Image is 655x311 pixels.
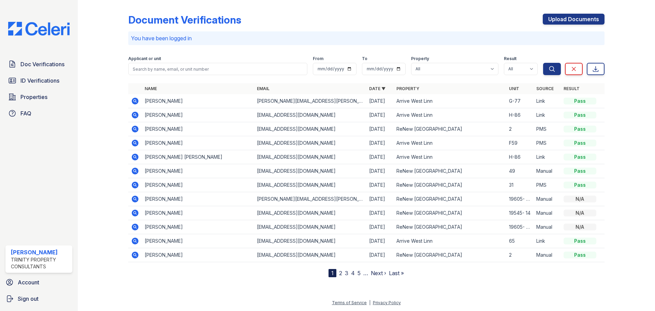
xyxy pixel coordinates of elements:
[131,34,602,42] p: You have been logged in
[142,150,254,164] td: [PERSON_NAME] [PERSON_NAME]
[142,94,254,108] td: [PERSON_NAME]
[394,178,506,192] td: ReNew [GEOGRAPHIC_DATA]
[564,252,596,258] div: Pass
[366,178,394,192] td: [DATE]
[506,122,534,136] td: 2
[366,150,394,164] td: [DATE]
[506,108,534,122] td: H-86
[394,164,506,178] td: ReNew [GEOGRAPHIC_DATA]
[254,164,366,178] td: [EMAIL_ADDRESS][DOMAIN_NAME]
[534,108,561,122] td: Link
[506,94,534,108] td: G-77
[564,182,596,188] div: Pass
[506,220,534,234] td: 19605- 28
[366,192,394,206] td: [DATE]
[11,256,70,270] div: Trinity Property Consultants
[369,300,370,305] div: |
[564,112,596,118] div: Pass
[394,234,506,248] td: Arrive West Linn
[5,90,72,104] a: Properties
[506,192,534,206] td: 19605- 58
[564,86,580,91] a: Result
[142,136,254,150] td: [PERSON_NAME]
[366,108,394,122] td: [DATE]
[504,56,516,61] label: Result
[394,150,506,164] td: Arrive West Linn
[394,136,506,150] td: Arrive West Linn
[534,206,561,220] td: Manual
[366,122,394,136] td: [DATE]
[536,86,554,91] a: Source
[394,94,506,108] td: Arrive West Linn
[394,220,506,234] td: ReNew [GEOGRAPHIC_DATA]
[564,126,596,132] div: Pass
[339,270,342,277] a: 2
[254,136,366,150] td: [EMAIL_ADDRESS][DOMAIN_NAME]
[18,295,39,303] span: Sign out
[371,270,386,277] a: Next ›
[534,150,561,164] td: Link
[18,278,39,286] span: Account
[142,206,254,220] td: [PERSON_NAME]
[369,86,385,91] a: Date ▼
[534,164,561,178] td: Manual
[128,63,307,75] input: Search by name, email, or unit number
[329,269,336,277] div: 1
[506,178,534,192] td: 31
[254,192,366,206] td: [PERSON_NAME][EMAIL_ADDRESS][PERSON_NAME][DOMAIN_NAME]
[3,292,75,306] a: Sign out
[506,150,534,164] td: H-86
[366,248,394,262] td: [DATE]
[534,94,561,108] td: Link
[564,210,596,216] div: N/A
[254,178,366,192] td: [EMAIL_ADDRESS][DOMAIN_NAME]
[366,94,394,108] td: [DATE]
[366,206,394,220] td: [DATE]
[366,220,394,234] td: [DATE]
[394,108,506,122] td: Arrive West Linn
[5,107,72,120] a: FAQ
[506,136,534,150] td: F59
[254,150,366,164] td: [EMAIL_ADDRESS][DOMAIN_NAME]
[254,248,366,262] td: [EMAIL_ADDRESS][DOMAIN_NAME]
[20,60,64,68] span: Doc Verifications
[564,154,596,160] div: Pass
[128,56,161,61] label: Applicant or unit
[3,22,75,36] img: CE_Logo_Blue-a8612792a0a2168367f1c8372b55b34899dd931a85d93a1a3d3e32e68fde9ad4.png
[564,98,596,104] div: Pass
[534,234,561,248] td: Link
[506,164,534,178] td: 49
[363,269,368,277] span: …
[411,56,429,61] label: Property
[257,86,270,91] a: Email
[5,74,72,87] a: ID Verifications
[509,86,519,91] a: Unit
[345,270,348,277] a: 3
[534,220,561,234] td: Manual
[5,57,72,71] a: Doc Verifications
[366,136,394,150] td: [DATE]
[389,270,404,277] a: Last »
[564,196,596,202] div: N/A
[564,238,596,244] div: Pass
[142,248,254,262] td: [PERSON_NAME]
[20,76,59,85] span: ID Verifications
[3,275,75,289] a: Account
[254,220,366,234] td: [EMAIL_ADDRESS][DOMAIN_NAME]
[534,248,561,262] td: Manual
[313,56,323,61] label: From
[20,109,31,117] span: FAQ
[142,234,254,248] td: [PERSON_NAME]
[254,234,366,248] td: [EMAIL_ADDRESS][DOMAIN_NAME]
[506,234,534,248] td: 65
[534,178,561,192] td: PMS
[534,122,561,136] td: PMS
[396,86,419,91] a: Property
[543,14,605,25] a: Upload Documents
[142,122,254,136] td: [PERSON_NAME]
[394,248,506,262] td: ReNew [GEOGRAPHIC_DATA]
[142,164,254,178] td: [PERSON_NAME]
[20,93,47,101] span: Properties
[128,14,241,26] div: Document Verifications
[394,206,506,220] td: ReNew [GEOGRAPHIC_DATA]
